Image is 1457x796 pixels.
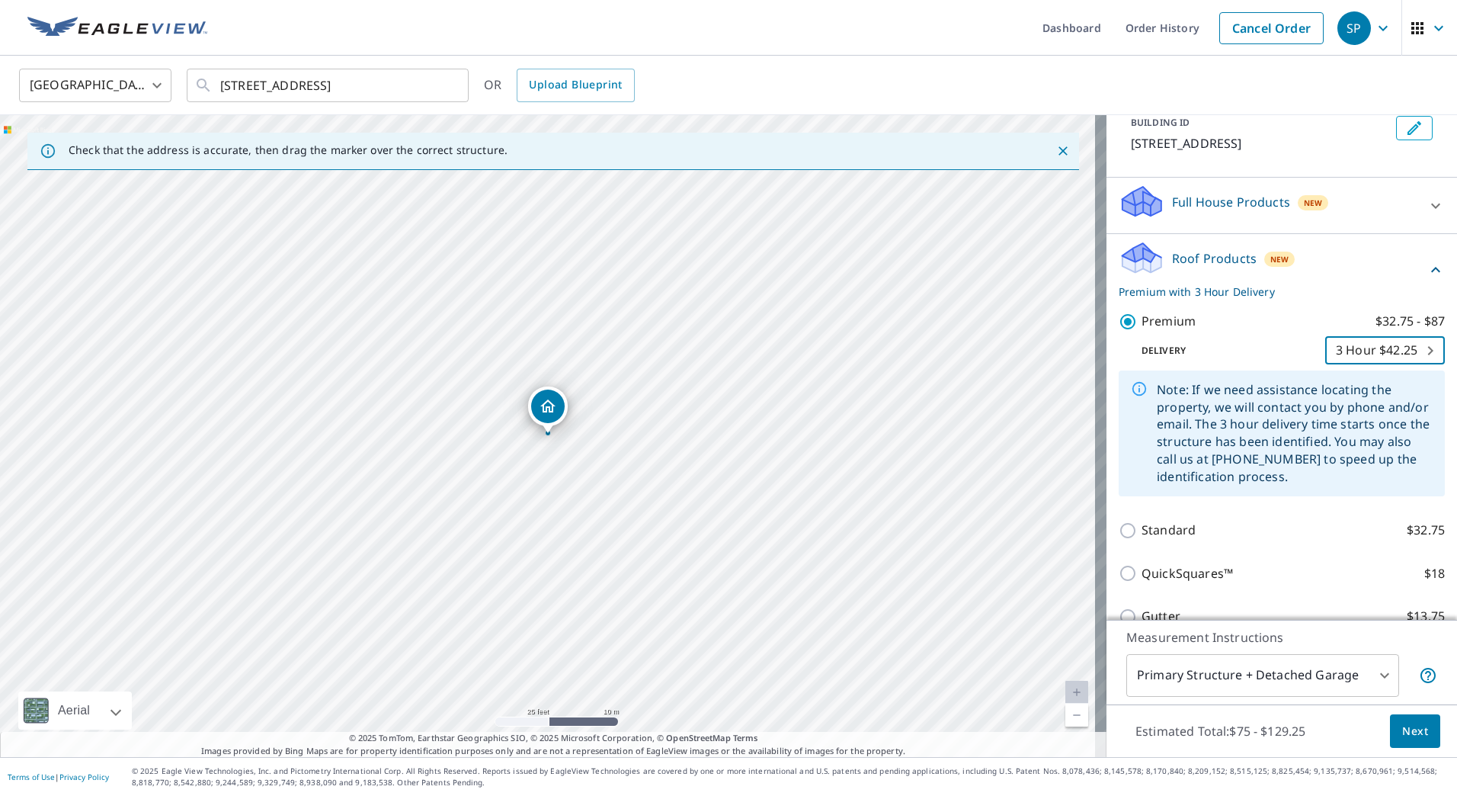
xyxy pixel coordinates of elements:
[1375,312,1445,331] p: $32.75 - $87
[18,692,132,730] div: Aerial
[1270,253,1289,265] span: New
[132,766,1449,788] p: © 2025 Eagle View Technologies, Inc. and Pictometry International Corp. All Rights Reserved. Repo...
[1065,681,1088,704] a: Current Level 20, Zoom In Disabled
[1172,193,1290,211] p: Full House Products
[1325,329,1445,372] div: 3 Hour $42.25
[1337,11,1371,45] div: SP
[1119,284,1427,300] p: Premium with 3 Hour Delivery
[1390,714,1440,749] button: Next
[1119,344,1325,358] p: Delivery
[1131,134,1390,152] p: [STREET_ADDRESS]
[1126,628,1437,647] p: Measurement Instructions
[1123,714,1318,748] p: Estimated Total: $75 - $129.25
[349,732,758,745] span: © 2025 TomTom, Earthstar Geographics SIO, © 2025 Microsoft Corporation, ©
[1126,654,1399,697] div: Primary Structure + Detached Garage
[220,64,437,107] input: Search by address or latitude-longitude
[733,732,758,743] a: Terms
[1142,521,1196,540] p: Standard
[1172,249,1257,268] p: Roof Products
[27,17,207,40] img: EV Logo
[484,69,635,102] div: OR
[1119,240,1445,300] div: Roof ProductsNewPremium with 3 Hour Delivery
[517,69,634,102] a: Upload Blueprint
[1424,564,1445,583] p: $18
[1119,184,1445,227] div: Full House ProductsNew
[1157,375,1433,492] div: Note: If we need assistance locating the property, we will contact you by phone and/or email. The...
[529,75,622,95] span: Upload Blueprint
[1402,722,1428,741] span: Next
[1407,521,1445,540] p: $32.75
[1407,607,1445,626] p: $13.75
[666,732,730,743] a: OpenStreetMap
[1219,12,1324,44] a: Cancel Order
[59,772,109,782] a: Privacy Policy
[19,64,171,107] div: [GEOGRAPHIC_DATA]
[528,387,568,434] div: Dropped pin, building 1, Residential property, 129 Walnut St Brookline, MA 02445
[1396,116,1433,140] button: Edit building 1
[8,772,55,782] a: Terms of Use
[1304,197,1323,209] span: New
[1065,704,1088,727] a: Current Level 20, Zoom Out
[8,772,109,782] p: |
[53,692,94,730] div: Aerial
[1053,141,1073,161] button: Close
[1142,564,1233,583] p: QuickSquares™
[1142,312,1196,331] p: Premium
[69,143,508,157] p: Check that the address is accurate, then drag the marker over the correct structure.
[1131,116,1190,129] p: BUILDING ID
[1142,607,1180,626] p: Gutter
[1419,666,1437,685] span: Your report will include the primary structure and a detached garage if one exists.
